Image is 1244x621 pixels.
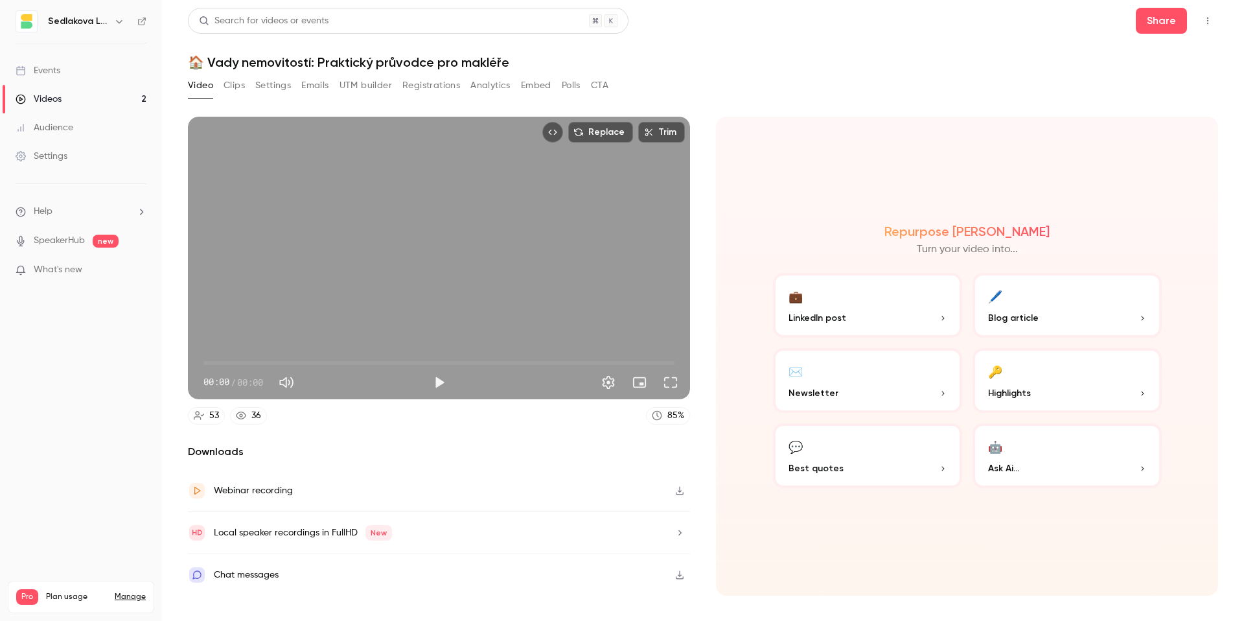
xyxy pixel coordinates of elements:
[34,263,82,277] span: What's new
[917,242,1018,257] p: Turn your video into...
[188,75,213,96] button: Video
[789,386,838,400] span: Newsletter
[667,409,684,423] div: 85 %
[46,592,107,602] span: Plan usage
[789,361,803,381] div: ✉️
[203,375,229,389] span: 00:00
[16,150,67,163] div: Settings
[214,525,392,541] div: Local speaker recordings in FullHD
[188,54,1218,70] h1: 🏠 Vady nemovitostí: Praktický průvodce pro makléře
[273,369,299,395] button: Mute
[1197,10,1218,31] button: Top Bar Actions
[340,75,392,96] button: UTM builder
[115,592,146,602] a: Manage
[789,462,844,475] span: Best quotes
[231,375,236,389] span: /
[34,234,85,248] a: SpeakerHub
[402,75,460,96] button: Registrations
[365,525,392,541] span: New
[973,348,1162,413] button: 🔑Highlights
[627,369,652,395] button: Turn on miniplayer
[131,264,146,276] iframe: Noticeable Trigger
[48,15,109,28] h6: Sedlakova Legal
[542,122,563,143] button: Embed video
[568,122,633,143] button: Replace
[16,589,38,605] span: Pro
[773,273,962,338] button: 💼LinkedIn post
[658,369,684,395] button: Full screen
[199,14,328,28] div: Search for videos or events
[988,386,1031,400] span: Highlights
[93,235,119,248] span: new
[214,483,293,498] div: Webinar recording
[426,369,452,395] button: Play
[34,205,52,218] span: Help
[988,462,1019,475] span: Ask Ai...
[595,369,621,395] button: Settings
[203,375,263,389] div: 00:00
[789,286,803,306] div: 💼
[973,273,1162,338] button: 🖊️Blog article
[789,311,846,325] span: LinkedIn post
[470,75,511,96] button: Analytics
[16,11,37,32] img: Sedlakova Legal
[789,436,803,456] div: 💬
[16,205,146,218] li: help-dropdown-opener
[188,407,225,425] a: 53
[16,93,62,106] div: Videos
[521,75,551,96] button: Embed
[224,75,245,96] button: Clips
[773,423,962,488] button: 💬Best quotes
[209,409,219,423] div: 53
[884,224,1050,239] h2: Repurpose [PERSON_NAME]
[237,375,263,389] span: 00:00
[646,407,690,425] a: 85%
[638,122,685,143] button: Trim
[16,121,73,134] div: Audience
[251,409,261,423] div: 36
[255,75,291,96] button: Settings
[1136,8,1187,34] button: Share
[988,361,1002,381] div: 🔑
[591,75,608,96] button: CTA
[214,567,279,583] div: Chat messages
[188,444,690,460] h2: Downloads
[230,407,267,425] a: 36
[988,286,1002,306] div: 🖊️
[988,436,1002,456] div: 🤖
[773,348,962,413] button: ✉️Newsletter
[16,64,60,77] div: Events
[988,311,1039,325] span: Blog article
[562,75,581,96] button: Polls
[973,423,1162,488] button: 🤖Ask Ai...
[301,75,328,96] button: Emails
